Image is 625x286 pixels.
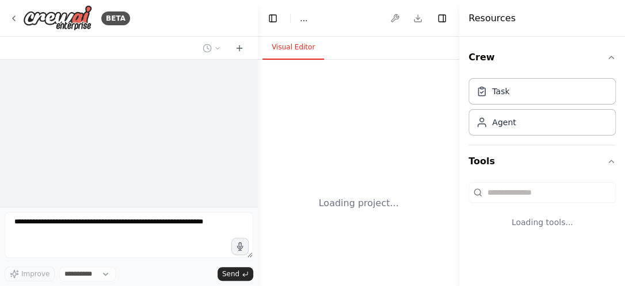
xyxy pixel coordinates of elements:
button: Improve [5,266,55,281]
span: ... [300,13,307,24]
button: Send [218,267,253,281]
button: Visual Editor [262,36,324,60]
div: Task [492,86,509,97]
h4: Resources [468,11,516,25]
button: Tools [468,145,616,177]
span: Improve [21,269,49,279]
img: Logo [23,5,92,31]
button: Hide left sidebar [265,10,281,26]
button: Switch to previous chat [198,41,226,55]
button: Crew [468,41,616,74]
button: Start a new chat [230,41,249,55]
span: Send [222,269,239,279]
div: Agent [492,117,516,128]
div: Tools [468,177,616,246]
div: Crew [468,74,616,145]
div: Loading project... [319,196,399,210]
div: Loading tools... [468,207,616,237]
button: Hide right sidebar [434,10,450,26]
div: BETA [101,11,130,25]
button: Click to speak your automation idea [231,238,249,255]
nav: breadcrumb [300,13,307,24]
